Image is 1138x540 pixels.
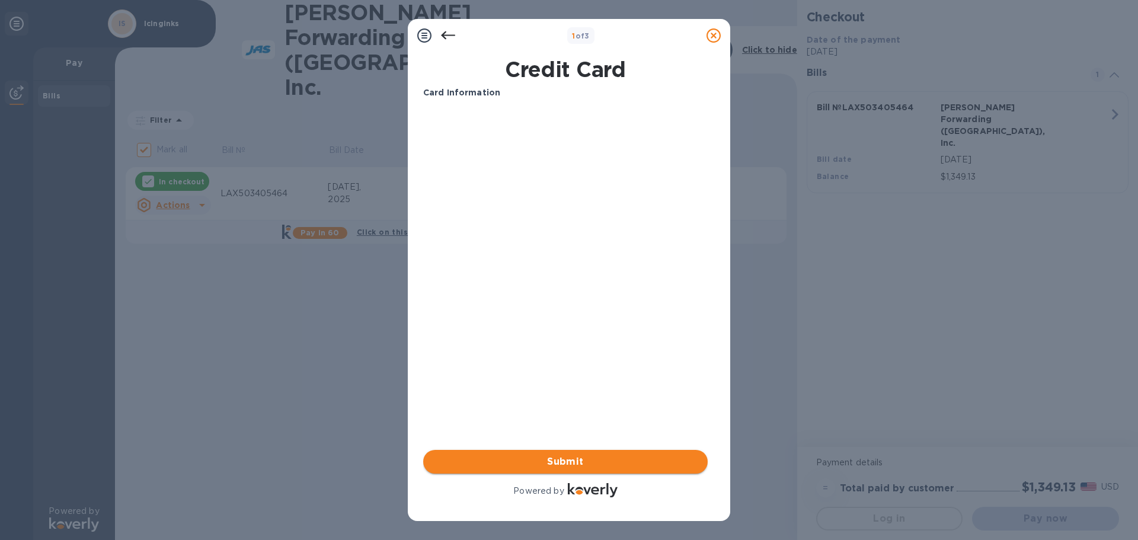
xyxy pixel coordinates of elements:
span: Submit [433,455,698,469]
iframe: Your browser does not support iframes [423,108,708,286]
h1: Credit Card [418,57,712,82]
button: Submit [423,450,708,474]
img: Logo [568,483,618,497]
p: Powered by [513,485,564,497]
b: Card Information [423,88,500,97]
span: 1 [572,31,575,40]
b: of 3 [572,31,590,40]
